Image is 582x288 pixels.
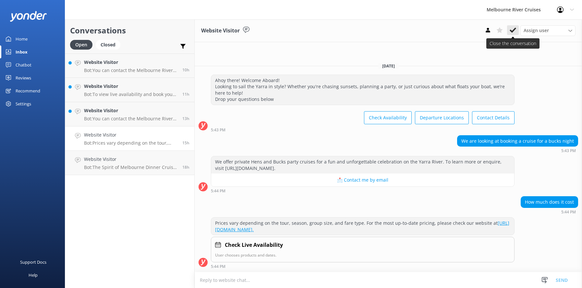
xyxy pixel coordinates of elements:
div: Aug 25 2025 05:44pm (UTC +10:00) Australia/Sydney [211,188,515,193]
div: Settings [16,97,31,110]
button: Contact Details [472,111,515,124]
h3: Website Visitor [201,27,240,35]
p: Bot: To view live availability and book your Melbourne River Cruise experience, click [URL][DOMAI... [84,91,177,97]
div: We are looking at booking a cruise for a bucks night [457,136,578,147]
div: Home [16,32,28,45]
div: Support Docs [20,256,46,269]
span: Aug 25 2025 05:44pm (UTC +10:00) Australia/Sydney [182,140,189,146]
a: Website VisitorBot:You can contact the Melbourne River Cruises team by emailing [EMAIL_ADDRESS][D... [65,102,194,126]
p: Bot: You can contact the Melbourne River Cruises team by emailing [EMAIL_ADDRESS][DOMAIN_NAME]. F... [84,116,177,122]
a: Website VisitorBot:The Spirit of Melbourne Dinner Cruise check-in closes at 7:30pm sharp, and lat... [65,151,194,175]
div: Reviews [16,71,31,84]
div: Closed [96,40,120,50]
a: Closed [96,41,124,48]
span: Aug 25 2025 09:36pm (UTC +10:00) Australia/Sydney [182,91,189,97]
span: Assign user [524,27,549,34]
a: Website VisitorBot:Prices vary depending on the tour, season, group size, and fare type. For the ... [65,126,194,151]
p: User chooses products and dates. [215,252,510,258]
h4: Website Visitor [84,107,177,114]
h4: Website Visitor [84,59,177,66]
p: Bot: You can contact the Melbourne River Cruises team by emailing [EMAIL_ADDRESS][DOMAIN_NAME]. V... [84,67,177,73]
div: Inbox [16,45,28,58]
h2: Conversations [70,24,189,37]
div: Open [70,40,92,50]
div: Aug 25 2025 05:44pm (UTC +10:00) Australia/Sydney [521,210,578,214]
div: Help [29,269,38,282]
button: Check Availability [364,111,412,124]
div: How much does it cost [521,197,578,208]
strong: 5:44 PM [211,189,225,193]
div: We offer private Hens and Bucks party cruises for a fun and unforgettable celebration on the Yarr... [211,156,514,174]
span: Aug 25 2025 03:21pm (UTC +10:00) Australia/Sydney [182,164,189,170]
div: Prices vary depending on the tour, season, group size, and fare type. For the most up-to-date pri... [211,218,514,235]
div: Aug 25 2025 05:43pm (UTC +10:00) Australia/Sydney [457,148,578,153]
h4: Website Visitor [84,156,177,163]
div: Recommend [16,84,40,97]
strong: 5:43 PM [561,149,576,153]
a: Open [70,41,96,48]
strong: 5:43 PM [211,128,225,132]
h4: Check Live Availability [225,241,283,249]
span: Aug 25 2025 10:28pm (UTC +10:00) Australia/Sydney [182,67,189,73]
a: Website VisitorBot:You can contact the Melbourne River Cruises team by emailing [EMAIL_ADDRESS][D... [65,54,194,78]
strong: 5:44 PM [561,210,576,214]
div: Aug 25 2025 05:43pm (UTC +10:00) Australia/Sydney [211,127,515,132]
span: [DATE] [378,63,399,69]
div: Aug 25 2025 05:44pm (UTC +10:00) Australia/Sydney [211,264,515,269]
a: [URL][DOMAIN_NAME]. [215,220,509,233]
div: Chatbot [16,58,31,71]
p: Bot: Prices vary depending on the tour, season, group size, and fare type. For the most up-to-dat... [84,140,177,146]
strong: 5:44 PM [211,265,225,269]
div: Assign User [520,25,576,36]
button: 📩 Contact me by email [211,174,514,186]
a: Website VisitorBot:To view live availability and book your Melbourne River Cruise experience, cli... [65,78,194,102]
h4: Website Visitor [84,83,177,90]
button: Departure Locations [415,111,469,124]
p: Bot: The Spirit of Melbourne Dinner Cruise check-in closes at 7:30pm sharp, and late arrivals can... [84,164,177,170]
span: Aug 25 2025 07:34pm (UTC +10:00) Australia/Sydney [182,116,189,121]
h4: Website Visitor [84,131,177,138]
div: Ahoy there! Welcome Aboard! Looking to sail the Yarra in style? Whether you're chasing sunsets, p... [211,75,514,105]
img: yonder-white-logo.png [10,11,47,22]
